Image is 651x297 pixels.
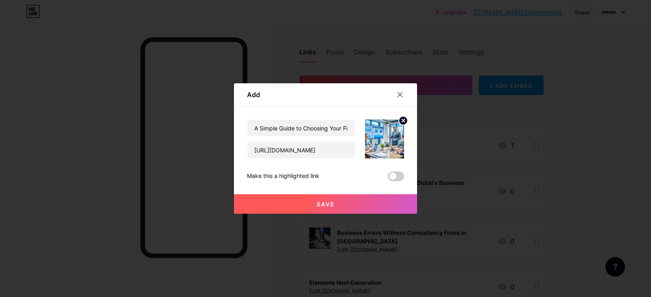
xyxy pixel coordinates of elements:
input: URL [247,142,355,158]
div: Make this a highlighted link [247,171,319,181]
div: Add [247,90,260,100]
span: Save [317,201,335,208]
button: Save [234,194,417,214]
img: link_thumbnail [365,119,404,158]
input: Title [247,120,355,136]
